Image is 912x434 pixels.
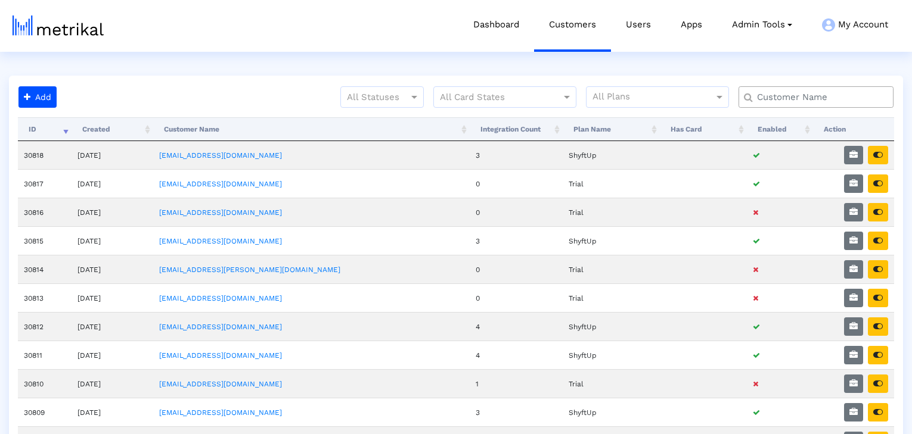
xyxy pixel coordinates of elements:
input: All Plans [593,90,716,105]
td: 3 [470,398,563,426]
th: Integration Count: activate to sort column ascending [470,117,563,141]
th: Has Card: activate to sort column ascending [660,117,747,141]
td: Trial [563,255,660,283]
td: Trial [563,198,660,226]
td: [DATE] [72,255,153,283]
td: 30816 [18,198,72,226]
td: [DATE] [72,141,153,169]
th: Customer Name: activate to sort column ascending [153,117,470,141]
td: 3 [470,226,563,255]
td: Trial [563,369,660,398]
td: ShyftUp [563,141,660,169]
a: [EMAIL_ADDRESS][DOMAIN_NAME] [159,237,282,245]
th: Plan Name: activate to sort column ascending [563,117,660,141]
img: metrical-logo-light.png [13,15,104,36]
td: [DATE] [72,369,153,398]
th: Created: activate to sort column ascending [72,117,153,141]
td: 30811 [18,341,72,369]
th: Enabled: activate to sort column ascending [747,117,813,141]
td: 30810 [18,369,72,398]
td: 3 [470,141,563,169]
button: Add [18,86,57,108]
a: [EMAIL_ADDRESS][DOMAIN_NAME] [159,323,282,331]
td: ShyftUp [563,341,660,369]
td: 30815 [18,226,72,255]
td: 4 [470,312,563,341]
td: ShyftUp [563,312,660,341]
a: [EMAIL_ADDRESS][DOMAIN_NAME] [159,208,282,217]
td: [DATE] [72,226,153,255]
img: my-account-menu-icon.png [822,18,835,32]
a: [EMAIL_ADDRESS][DOMAIN_NAME] [159,180,282,188]
a: [EMAIL_ADDRESS][DOMAIN_NAME] [159,294,282,302]
a: [EMAIL_ADDRESS][DOMAIN_NAME] [159,380,282,388]
td: Trial [563,169,660,198]
td: [DATE] [72,169,153,198]
td: 30814 [18,255,72,283]
td: [DATE] [72,198,153,226]
input: All Card States [440,90,548,105]
a: [EMAIL_ADDRESS][DOMAIN_NAME] [159,151,282,160]
input: Customer Name [749,91,889,104]
td: 30813 [18,283,72,312]
td: 0 [470,198,563,226]
td: 30818 [18,141,72,169]
td: [DATE] [72,341,153,369]
td: 30817 [18,169,72,198]
td: ShyftUp [563,398,660,426]
th: Action [813,117,894,141]
td: 4 [470,341,563,369]
td: [DATE] [72,398,153,426]
a: [EMAIL_ADDRESS][DOMAIN_NAME] [159,408,282,417]
td: Trial [563,283,660,312]
a: [EMAIL_ADDRESS][PERSON_NAME][DOMAIN_NAME] [159,266,340,274]
td: [DATE] [72,283,153,312]
td: 0 [470,169,563,198]
td: [DATE] [72,312,153,341]
td: 30809 [18,398,72,426]
td: 0 [470,255,563,283]
td: ShyftUp [563,226,660,255]
td: 0 [470,283,563,312]
a: [EMAIL_ADDRESS][DOMAIN_NAME] [159,351,282,360]
td: 30812 [18,312,72,341]
td: 1 [470,369,563,398]
th: ID: activate to sort column ascending [18,117,72,141]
